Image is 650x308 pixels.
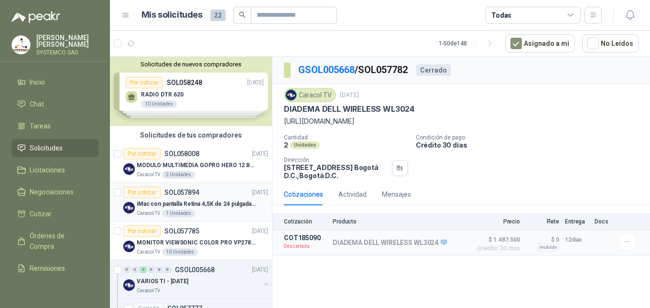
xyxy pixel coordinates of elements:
[382,189,411,200] div: Mensajes
[416,64,451,76] div: Cerrado
[284,189,323,200] div: Cotizaciones
[123,241,135,252] img: Company Logo
[284,218,327,225] p: Cotización
[30,143,63,153] span: Solicitudes
[137,200,256,209] p: iMac con pantalla Retina 4,5K de 24 pulgadas M4
[137,277,188,286] p: VARIOS TI - [DATE]
[30,187,74,197] span: Negociaciones
[162,171,195,179] div: 2 Unidades
[284,242,327,251] p: Descartada
[137,171,160,179] p: Caracol TV
[110,57,272,126] div: Solicitudes de nuevos compradoresPor cotizarSOL058248[DATE] RADIO DTR 62010 UnidadesPor cotizarSO...
[284,163,388,180] p: [STREET_ADDRESS] Bogotá D.C. , Bogotá D.C.
[30,165,65,175] span: Licitaciones
[11,11,60,23] img: Logo peakr
[284,116,639,127] p: [URL][DOMAIN_NAME]
[156,266,163,273] div: 0
[11,139,98,157] a: Solicitudes
[141,8,203,22] h1: Mis solicitudes
[239,11,246,18] span: search
[175,266,215,273] p: GSOL005668
[164,189,199,196] p: SOL057894
[595,218,614,225] p: Docs
[162,248,198,256] div: 10 Unidades
[123,163,135,175] img: Company Logo
[416,141,646,149] p: Crédito 30 días
[210,10,226,21] span: 22
[110,144,272,183] a: Por cotizarSOL058008[DATE] Company LogoMODULO MULTIMEDIA GOPRO HERO 12 BLACKCaracol TV2 Unidades
[286,90,296,100] img: Company Logo
[284,234,327,242] p: COT185090
[164,150,199,157] p: SOL058008
[123,266,130,273] div: 0
[11,73,98,91] a: Inicio
[340,91,359,100] p: [DATE]
[162,210,195,217] div: 1 Unidades
[137,238,256,247] p: MONITOR VIEWSONIC COLOR PRO VP2786-4K
[30,209,52,219] span: Cotizar
[284,104,414,114] p: DIADEMA DELL WIRELESS WL3024
[526,218,559,225] p: Flete
[36,50,98,55] p: SYSTEMCO SAS
[30,77,45,87] span: Inicio
[333,218,466,225] p: Producto
[110,183,272,222] a: Por cotizarSOL057894[DATE] Company LogoiMac con pantalla Retina 4,5K de 24 pulgadas M4Caracol TV1...
[338,189,367,200] div: Actividad
[252,188,268,197] p: [DATE]
[137,210,160,217] p: Caracol TV
[12,36,30,54] img: Company Logo
[298,63,409,77] p: / SOL057782
[11,95,98,113] a: Chat
[416,134,646,141] p: Condición de pago
[123,264,270,295] a: 0 0 2 0 0 0 GSOL005668[DATE] Company LogoVARIOS TI - [DATE]Caracol TV
[11,117,98,135] a: Tareas
[123,279,135,291] img: Company Logo
[505,34,574,53] button: Asignado a mi
[123,225,161,237] div: Por cotizar
[472,245,520,251] span: Crédito 30 días
[472,218,520,225] p: Precio
[284,134,408,141] p: Cantidad
[565,234,589,245] p: 12 días
[298,64,355,75] a: GSOL005668
[252,227,268,236] p: [DATE]
[123,202,135,213] img: Company Logo
[284,157,388,163] p: Dirección
[11,183,98,201] a: Negociaciones
[333,239,447,247] p: DIADEMA DELL WIRELESS WL3024
[110,126,272,144] div: Solicitudes de tus compradores
[137,248,160,256] p: Caracol TV
[30,121,51,131] span: Tareas
[30,263,65,274] span: Remisiones
[11,259,98,277] a: Remisiones
[148,266,155,273] div: 0
[290,141,320,149] div: Unidades
[36,34,98,48] p: [PERSON_NAME] [PERSON_NAME]
[252,266,268,275] p: [DATE]
[439,36,498,51] div: 1 - 50 de 148
[164,228,199,234] p: SOL057785
[110,222,272,260] a: Por cotizarSOL057785[DATE] Company LogoMONITOR VIEWSONIC COLOR PRO VP2786-4KCaracol TV10 Unidades
[123,148,161,159] div: Por cotizar
[491,10,511,21] div: Todas
[582,34,639,53] button: No Leídos
[131,266,139,273] div: 0
[123,187,161,198] div: Por cotizar
[472,234,520,245] span: $ 1.487.500
[284,141,288,149] p: 2
[537,244,559,251] div: Incluido
[30,231,89,252] span: Órdenes de Compra
[252,149,268,159] p: [DATE]
[526,234,559,245] p: $ 0
[30,99,44,109] span: Chat
[137,287,160,295] p: Caracol TV
[11,227,98,255] a: Órdenes de Compra
[11,161,98,179] a: Licitaciones
[140,266,147,273] div: 2
[565,218,589,225] p: Entrega
[11,205,98,223] a: Cotizar
[137,161,256,170] p: MODULO MULTIMEDIA GOPRO HERO 12 BLACK
[114,61,268,68] button: Solicitudes de nuevos compradores
[164,266,171,273] div: 0
[284,88,336,102] div: Caracol TV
